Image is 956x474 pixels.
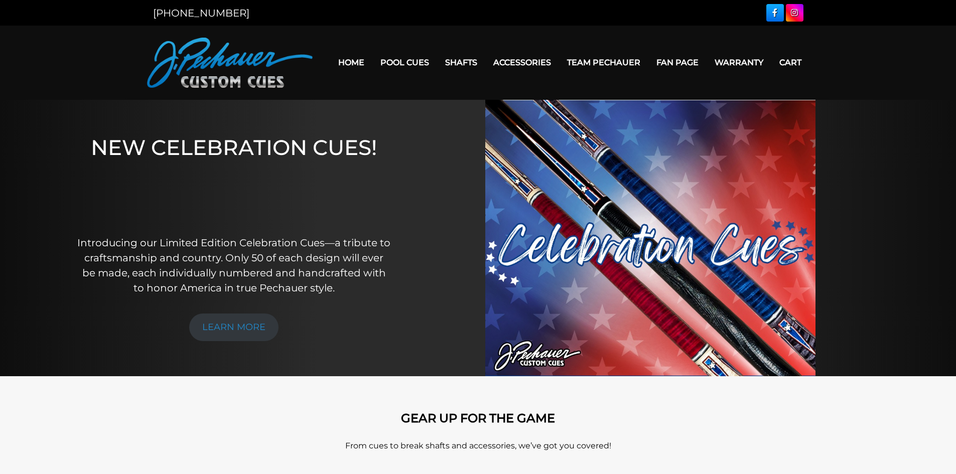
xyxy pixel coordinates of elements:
[485,50,559,75] a: Accessories
[648,50,707,75] a: Fan Page
[330,50,372,75] a: Home
[189,313,279,341] a: LEARN MORE
[153,7,249,19] a: [PHONE_NUMBER]
[707,50,771,75] a: Warranty
[77,135,391,222] h1: NEW CELEBRATION CUES!
[437,50,485,75] a: Shafts
[192,440,764,452] p: From cues to break shafts and accessories, we’ve got you covered!
[401,411,555,425] strong: GEAR UP FOR THE GAME
[77,235,391,295] p: Introducing our Limited Edition Celebration Cues—a tribute to craftsmanship and country. Only 50 ...
[771,50,809,75] a: Cart
[559,50,648,75] a: Team Pechauer
[147,38,313,88] img: Pechauer Custom Cues
[372,50,437,75] a: Pool Cues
